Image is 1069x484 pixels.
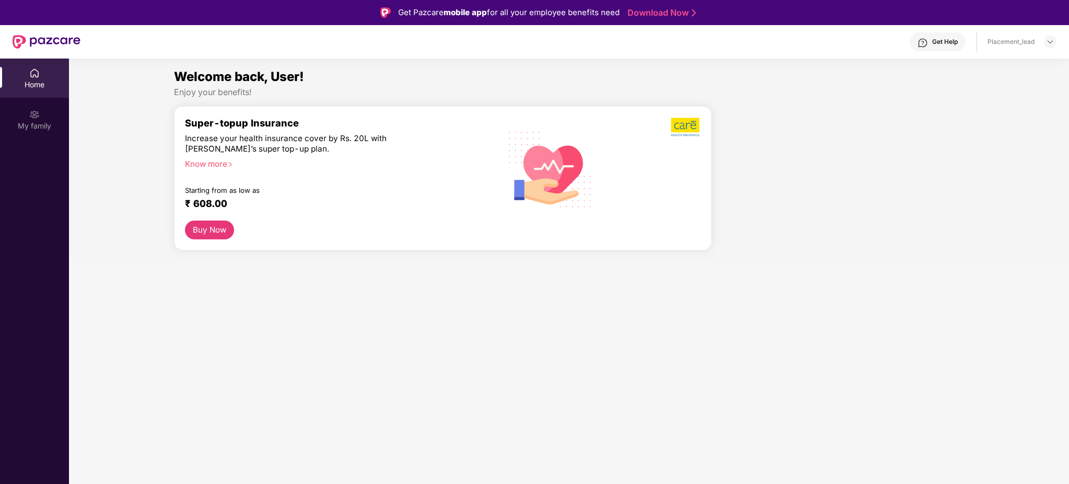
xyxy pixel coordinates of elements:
img: Logo [380,7,391,18]
img: New Pazcare Logo [13,35,80,49]
img: svg+xml;base64,PHN2ZyBpZD0iRHJvcGRvd24tMzJ4MzIiIHhtbG5zPSJodHRwOi8vd3d3LnczLm9yZy8yMDAwL3N2ZyIgd2... [1046,38,1054,46]
a: Download Now [628,7,693,18]
div: Know more [185,159,480,166]
div: Enjoy your benefits! [174,87,964,98]
div: ₹ 608.00 [185,198,475,210]
img: svg+xml;base64,PHN2ZyB3aWR0aD0iMjAiIGhlaWdodD0iMjAiIHZpZXdCb3g9IjAgMCAyMCAyMCIgZmlsbD0ibm9uZSIgeG... [29,109,40,120]
button: Buy Now [185,221,234,239]
div: Get Help [932,38,958,46]
img: svg+xml;base64,PHN2ZyBpZD0iSGVscC0zMngzMiIgeG1sbnM9Imh0dHA6Ly93d3cudzMub3JnLzIwMDAvc3ZnIiB3aWR0aD... [917,38,928,48]
div: Starting from as low as [185,186,441,193]
img: b5dec4f62d2307b9de63beb79f102df3.png [671,117,701,137]
img: svg+xml;base64,PHN2ZyB4bWxucz0iaHR0cDovL3d3dy53My5vcmcvMjAwMC9zdmciIHhtbG5zOnhsaW5rPSJodHRwOi8vd3... [501,118,600,220]
span: right [227,162,233,167]
img: Stroke [692,7,696,18]
strong: mobile app [444,7,487,17]
div: Super-topup Insurance [185,117,486,129]
div: Get Pazcare for all your employee benefits need [398,6,620,19]
img: svg+xml;base64,PHN2ZyBpZD0iSG9tZSIgeG1sbnM9Imh0dHA6Ly93d3cudzMub3JnLzIwMDAvc3ZnIiB3aWR0aD0iMjAiIG... [29,68,40,78]
span: Welcome back, User! [174,69,304,84]
div: Increase your health insurance cover by Rs. 20L with [PERSON_NAME]’s super top-up plan. [185,133,441,154]
div: Placement_lead [987,38,1035,46]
